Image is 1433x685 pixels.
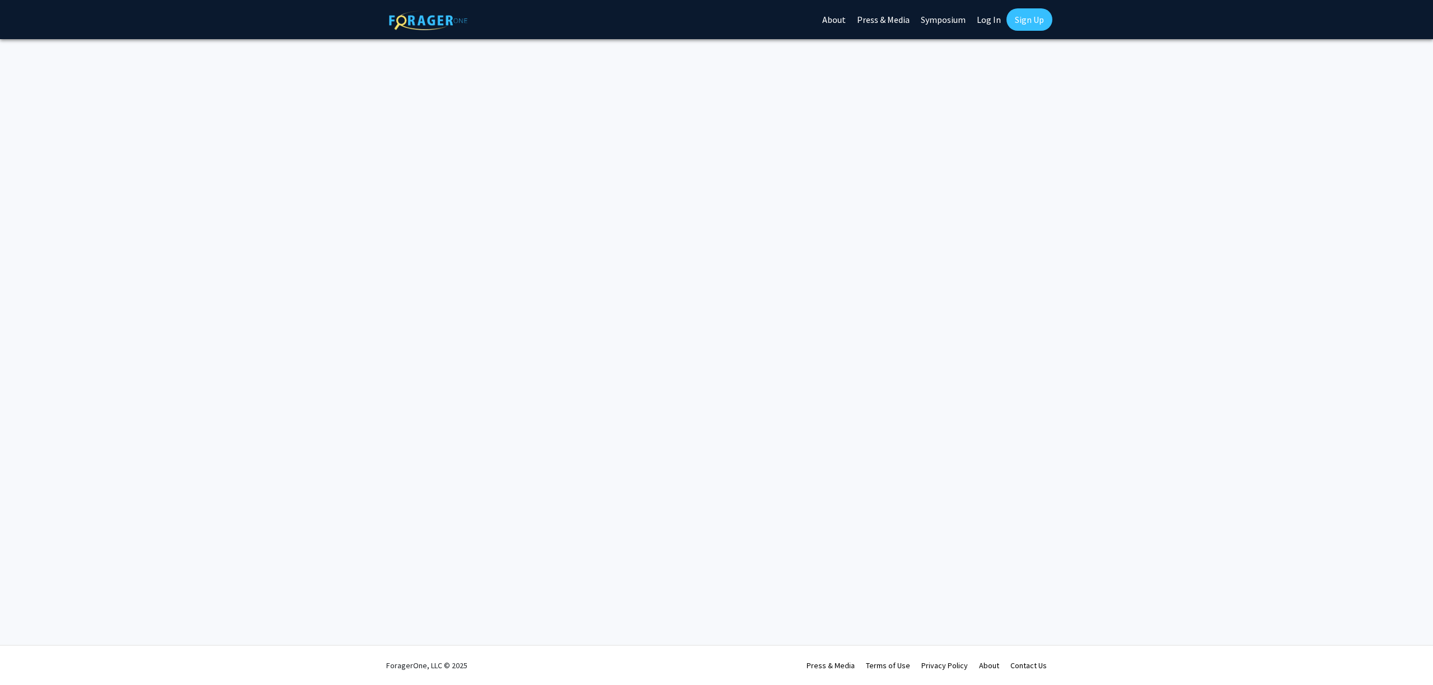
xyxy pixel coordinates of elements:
div: ForagerOne, LLC © 2025 [386,646,467,685]
a: Terms of Use [866,660,910,670]
a: Contact Us [1010,660,1047,670]
a: About [979,660,999,670]
a: Privacy Policy [921,660,968,670]
a: Press & Media [807,660,855,670]
a: Sign Up [1006,8,1052,31]
img: ForagerOne Logo [389,11,467,30]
